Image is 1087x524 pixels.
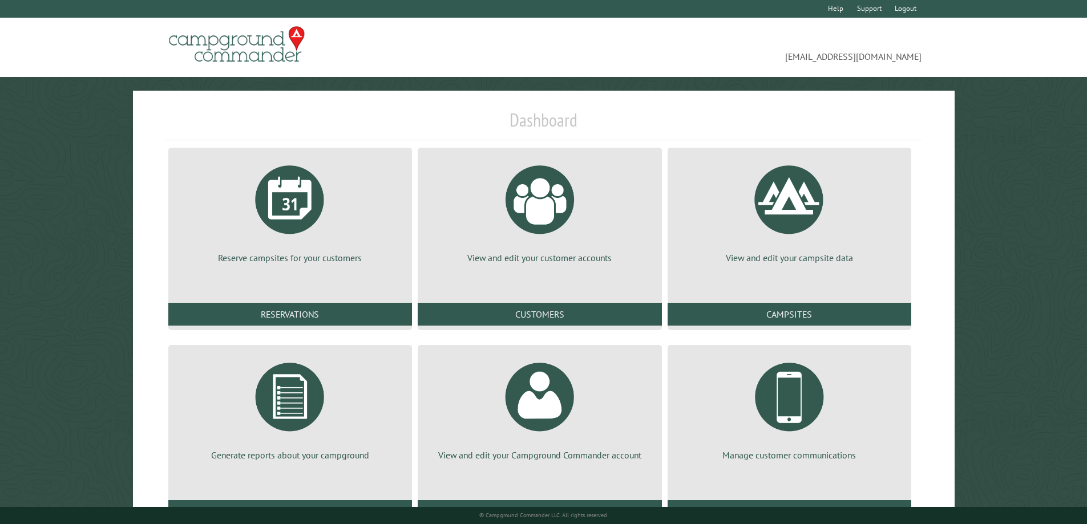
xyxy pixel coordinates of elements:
[431,354,648,461] a: View and edit your Campground Commander account
[431,157,648,264] a: View and edit your customer accounts
[668,303,911,326] a: Campsites
[182,157,398,264] a: Reserve campsites for your customers
[431,449,648,461] p: View and edit your Campground Commander account
[431,251,648,264] p: View and edit your customer accounts
[544,31,922,63] span: [EMAIL_ADDRESS][DOMAIN_NAME]
[182,449,398,461] p: Generate reports about your campground
[418,303,661,326] a: Customers
[681,354,898,461] a: Manage customer communications
[681,157,898,264] a: View and edit your campsite data
[168,303,412,326] a: Reservations
[182,251,398,264] p: Reserve campsites for your customers
[479,511,608,519] small: © Campground Commander LLC. All rights reserved.
[182,354,398,461] a: Generate reports about your campground
[681,449,898,461] p: Manage customer communications
[418,500,661,523] a: Account
[681,251,898,264] p: View and edit your campsite data
[165,22,308,67] img: Campground Commander
[168,500,412,523] a: Reports
[165,109,922,140] h1: Dashboard
[668,500,911,523] a: Communications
